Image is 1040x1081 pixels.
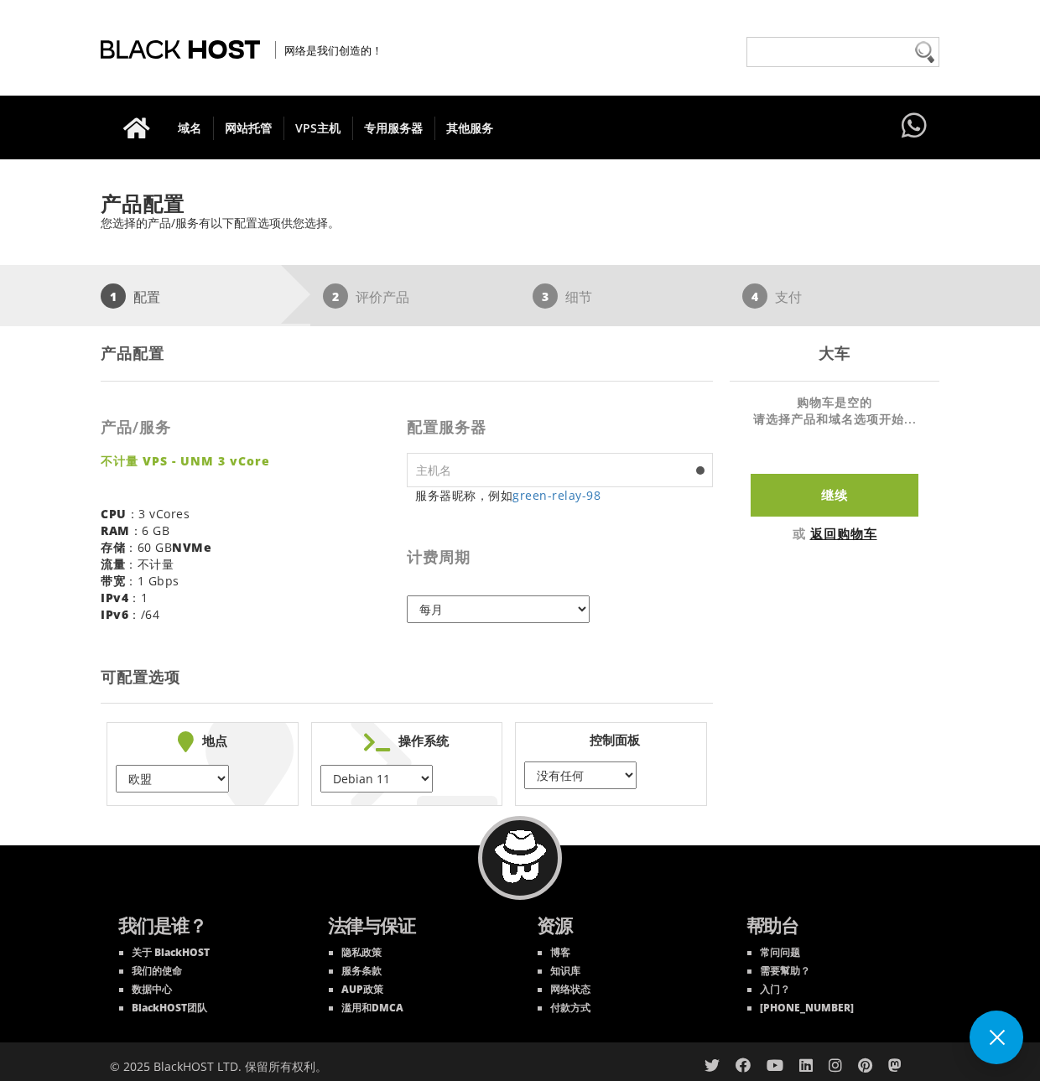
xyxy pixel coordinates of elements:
[107,96,167,159] a: 前往主页
[125,556,174,572] font: ：不计量
[747,1000,854,1015] a: [PHONE_NUMBER]
[101,606,128,622] font: IPv6
[178,120,201,136] font: 域名
[101,343,164,363] font: 产品配置
[110,1058,327,1074] font: © 2025 BlackHOST LTD. 保留所有权利。
[101,506,127,522] font: CPU
[225,120,272,136] font: 网站托管
[550,1000,590,1015] font: 付款方式
[295,120,341,136] font: VPS主机
[172,539,211,555] font: NVMe
[565,288,592,306] font: 细节
[101,556,125,572] font: 流量
[101,190,185,217] font: 产品配置
[897,96,931,158] a: 有疑问吗？
[118,912,206,938] font: 我们是谁？
[329,1000,403,1015] a: 滥用和DMCA
[127,506,190,522] font: ：3 vCores
[407,547,471,567] font: 计费周期
[101,667,180,687] font: 可配置选项
[128,606,159,622] font: ：/64
[356,288,409,306] font: 评价产品
[119,1000,207,1015] a: BlackHOST团队
[132,964,182,978] font: 我们的使命
[329,982,383,996] a: AUP政策
[753,411,917,427] font: 请选择产品和域名选项开始...
[793,525,806,542] font: 或
[542,289,549,305] font: 3
[332,289,339,305] font: 2
[550,982,590,996] font: 网络状态
[434,96,505,159] a: 其他服务
[101,215,340,231] font: 您选择的产品/服务有以下配置选项供您选择。
[512,487,601,503] a: green-relay-98
[110,289,117,305] font: 1
[341,1000,403,1015] font: 滥用和DMCA
[446,120,493,136] font: 其他服务
[166,96,214,159] a: 域名
[538,964,580,978] a: 知识库
[819,343,850,363] font: 大车
[119,982,172,996] a: 数据中心
[125,539,172,555] font: ：60 GB
[101,453,270,469] font: 不计量 VPS - UNM 3 vCore
[328,912,416,938] font: 法律与保证
[537,912,572,938] font: 资源
[797,394,872,410] font: 购物车是空的
[132,945,210,959] font: 关于 BlackHOST
[398,731,449,748] font: 操作系统
[125,573,179,589] font: ：1 Gbps
[775,288,802,306] font: 支付
[550,964,580,978] font: 知识库
[284,43,382,58] font: 网络是我们创造的！
[751,289,758,305] font: 4
[352,96,435,159] a: 专用服务器
[202,731,227,748] font: 地点
[341,945,382,959] font: 隐私政策
[101,417,171,437] font: 产品/服务
[133,288,160,306] font: 配置
[341,964,382,978] font: 服务条款
[810,525,877,542] a: 返回购物车
[746,37,939,67] input: 需要幫助嗎？
[364,120,423,136] font: 专用服务器
[329,964,382,978] a: 服务条款
[538,982,590,996] a: 网络状态
[329,945,382,959] a: 隐私政策
[128,590,148,605] font: ：1
[407,453,713,487] input: 主机名
[415,487,512,503] font: 服务器昵称，例如
[538,1000,590,1015] a: 付款方式
[494,830,547,883] img: BlackHOST 吉祥物，Blacky。
[130,522,170,538] font: ：6 GB
[538,945,570,959] a: 博客
[590,731,640,748] font: 控制面板
[101,590,128,605] font: IPv4
[341,982,383,996] font: AUP政策
[213,96,284,159] a: 网站托管
[550,945,570,959] font: 博客
[751,474,918,517] input: 继续
[119,945,210,959] a: 关于 BlackHOST
[407,417,486,437] font: 配置服务器
[283,96,353,159] a: VPS主机
[760,1000,854,1015] font: [PHONE_NUMBER]
[132,1000,207,1015] font: BlackHOST团队
[101,539,125,555] font: 存储
[119,964,182,978] a: 我们的使命
[101,573,125,589] font: 带宽
[132,982,172,996] font: 数据中心
[101,522,130,538] font: RAM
